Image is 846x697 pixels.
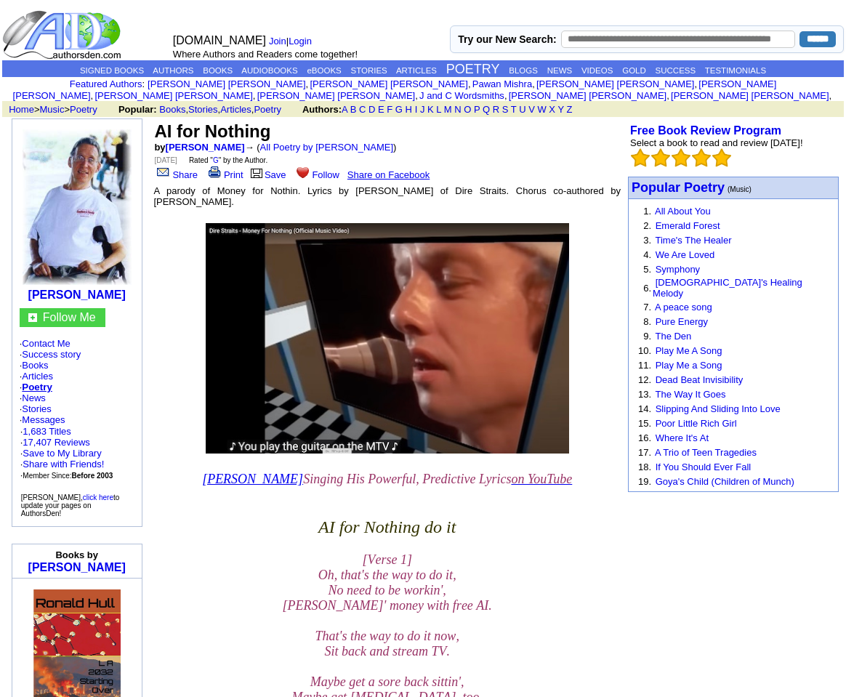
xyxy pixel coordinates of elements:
img: bigemptystars.png [692,148,711,167]
img: shim.gif [77,582,78,587]
font: i [507,92,509,100]
img: shim.gif [76,582,77,587]
span: Sit back and stream TV. [324,644,450,658]
font: 7. [643,302,651,313]
img: 368924.jpg [206,223,569,454]
font: [DATE] [154,156,177,164]
font: Follow Me [43,311,96,323]
a: Y [557,104,563,115]
a: [PERSON_NAME] [PERSON_NAME] [671,90,829,101]
a: Pure Energy [656,316,708,327]
font: A parody of Money for Nothin. Lyrics by [PERSON_NAME] of Dire Straits. Chorus co-authored by [PER... [153,185,621,207]
a: 1,683 Titles [23,426,71,437]
a: D [368,104,375,115]
a: Books [22,360,48,371]
a: Print [206,169,243,180]
a: [PERSON_NAME] [PERSON_NAME] [536,78,694,89]
a: [PERSON_NAME] [28,289,126,301]
a: The Way It Goes [655,389,725,400]
a: J and C Wordsmiths [419,90,504,101]
a: Goya's Child (Children of Munch) [656,476,794,487]
font: AI for Nothing [154,121,270,141]
a: Home [9,104,34,115]
b: Books by [55,549,98,560]
font: 8. [643,316,651,327]
font: i [255,92,257,100]
font: 4. [643,249,651,260]
a: M [444,104,452,115]
a: A Trio of Teen Tragedies [655,447,757,458]
a: J [420,104,425,115]
font: (Music) [728,185,752,193]
font: i [669,92,671,100]
a: Messages [22,414,65,425]
a: The Den [655,331,691,342]
a: E [378,104,384,115]
a: Share with Friends! [23,459,104,470]
a: Poetry [70,104,97,115]
font: 11. [638,360,651,371]
font: 17. [638,447,651,458]
a: NEWS [547,66,573,75]
font: 2. [643,220,651,231]
a: Follow [294,169,339,180]
a: U [519,104,525,115]
a: click here [83,493,113,501]
a: [PERSON_NAME] [28,561,126,573]
font: by [154,142,244,153]
a: Time's The Healer [655,235,731,246]
a: [PERSON_NAME] [202,472,303,486]
img: library.gif [249,166,265,178]
font: · [20,414,65,425]
font: Select a book to read and review [DATE]! [630,137,803,148]
a: Save [249,169,286,180]
a: Login [289,36,312,47]
font: 3. [643,235,651,246]
a: A peace song [655,302,712,313]
font: 12. [638,374,651,385]
a: X [549,104,555,115]
a: Play Me A Song [656,345,722,356]
a: R [493,104,499,115]
img: logo_ad.gif [2,9,124,60]
img: share_page.gif [157,166,169,178]
a: News [22,392,46,403]
a: GOLD [622,66,646,75]
a: I [415,104,418,115]
font: · · · [20,448,105,480]
i: Singing His Powerful, Predictive Lyrics [303,472,511,486]
a: V [528,104,535,115]
a: [PERSON_NAME] [PERSON_NAME] [509,90,666,101]
a: Music [40,104,65,115]
font: Where Authors and Readers come together! [173,49,358,60]
font: 9. [643,331,651,342]
font: , , , [118,104,586,115]
font: Rated " " by the Author. [189,156,267,164]
font: 1. [643,206,651,217]
b: Before 2003 [72,472,113,480]
a: SUCCESS [656,66,696,75]
a: [PERSON_NAME] [PERSON_NAME] [148,78,305,89]
a: Share [154,169,198,180]
a: AUDIOBOOKS [241,66,297,75]
a: We Are Loved [656,249,714,260]
font: Member Since: [23,472,113,480]
font: 19. [638,476,651,487]
a: Where It's At [656,432,709,443]
img: gc.jpg [28,313,37,322]
a: Symphony [656,264,700,275]
img: 3918.JPG [23,129,132,285]
a: [PERSON_NAME] [PERSON_NAME] [94,90,252,101]
a: VIDEOS [581,66,613,75]
span: AI for Nothing do it [318,517,456,536]
font: [DOMAIN_NAME] [173,34,266,47]
a: Poetry [254,104,281,115]
b: Authors: [302,104,342,115]
a: N [454,104,461,115]
font: Popular Poetry [632,180,725,195]
img: bigemptystars.png [712,148,731,167]
font: , , , , , , , , , , [13,78,834,101]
